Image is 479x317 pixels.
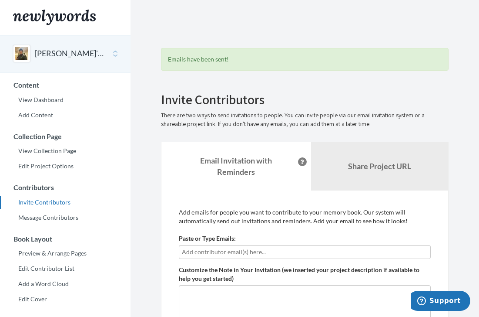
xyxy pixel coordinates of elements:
p: There are two ways to send invitations to people. You can invite people via our email invitation ... [161,111,449,129]
h3: Content [0,81,131,89]
img: Newlywords logo [13,10,96,25]
h3: Contributors [0,184,131,191]
label: Customize the Note in Your Invitation (we inserted your project description if available to help ... [179,266,431,283]
strong: Email Invitation with Reminders [200,156,272,177]
p: Add emails for people you want to contribute to your memory book. Our system will automatically s... [179,208,431,225]
h3: Collection Page [0,133,131,140]
div: Emails have been sent! [161,48,449,71]
h2: Invite Contributors [161,92,449,107]
label: Paste or Type Emails: [179,234,236,243]
iframe: Opens a widget where you can chat to one of our agents [411,291,470,313]
b: Share Project URL [348,161,411,171]
button: [PERSON_NAME]'s 60th birthday [35,48,105,59]
input: Add contributor email(s) here... [182,247,428,257]
h3: Book Layout [0,235,131,243]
